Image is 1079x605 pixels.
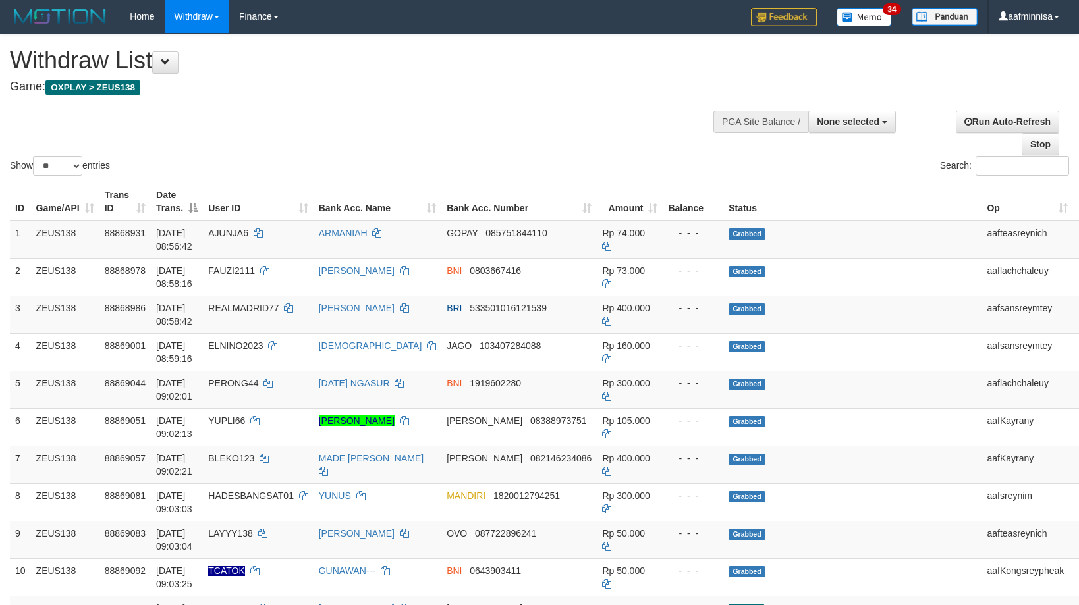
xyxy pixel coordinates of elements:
td: aafKayrany [982,446,1073,483]
span: Rp 400.000 [602,303,650,313]
a: ARMANIAH [319,228,368,238]
span: 88869051 [105,415,146,426]
td: 6 [10,408,31,446]
span: None selected [817,117,879,127]
td: aafsansreymtey [982,333,1073,371]
span: [DATE] 09:02:13 [156,415,192,439]
span: OXPLAY > ZEUS138 [45,80,140,95]
td: 5 [10,371,31,408]
span: PERONG44 [208,378,258,388]
span: Rp 50.000 [602,528,645,539]
div: - - - [668,489,718,502]
th: Status [723,183,982,221]
td: ZEUS138 [31,371,99,408]
span: Rp 73.000 [602,265,645,276]
span: [DATE] 09:03:25 [156,566,192,589]
th: User ID: activate to sort column ascending [203,183,313,221]
span: 88869044 [105,378,146,388]
span: Rp 160.000 [602,340,650,351]
span: 88869057 [105,453,146,463]
span: 88869001 [105,340,146,351]
img: MOTION_logo.png [10,7,110,26]
span: Grabbed [729,303,765,315]
span: ELNINO2023 [208,340,263,351]
span: BNI [447,566,462,576]
th: Bank Acc. Number: activate to sort column ascending [441,183,597,221]
span: [DATE] 09:03:04 [156,528,192,552]
div: - - - [668,302,718,315]
span: Grabbed [729,529,765,540]
th: Op: activate to sort column ascending [982,183,1073,221]
span: Grabbed [729,566,765,577]
td: ZEUS138 [31,408,99,446]
th: Balance [663,183,723,221]
span: Copy 103407284088 to clipboard [480,340,541,351]
span: [DATE] 09:03:03 [156,490,192,514]
a: Stop [1022,133,1059,155]
span: HADESBANGSAT01 [208,490,294,501]
span: Rp 300.000 [602,490,650,501]
span: Grabbed [729,341,765,352]
td: ZEUS138 [31,521,99,558]
div: - - - [668,414,718,427]
span: Copy 08388973751 to clipboard [530,415,587,426]
span: REALMADRID77 [208,303,279,313]
span: BLEKO123 [208,453,254,463]
label: Show entries [10,156,110,176]
h4: Game: [10,80,706,93]
div: - - - [668,527,718,540]
a: [PERSON_NAME] [319,415,395,426]
span: [DATE] 09:02:01 [156,378,192,402]
th: ID [10,183,31,221]
span: 88869083 [105,528,146,539]
img: Button%20Memo.svg [837,8,892,26]
td: aafsreynim [982,483,1073,521]
td: aafKongsreypheak [982,558,1073,596]
button: None selected [808,111,896,133]
a: [PERSON_NAME] [319,303,395,313]
td: ZEUS138 [31,333,99,371]
span: LAYYY138 [208,528,252,539]
div: - - - [668,377,718,390]
span: Rp 105.000 [602,415,650,426]
th: Date Trans.: activate to sort column descending [151,183,203,221]
span: Grabbed [729,416,765,427]
td: ZEUS138 [31,558,99,596]
span: Grabbed [729,228,765,240]
td: ZEUS138 [31,446,99,483]
img: panduan.png [912,8,978,26]
td: 1 [10,221,31,259]
span: Copy 085751844110 to clipboard [485,228,547,238]
div: - - - [668,264,718,277]
label: Search: [940,156,1069,176]
select: Showentries [33,156,82,176]
span: GOPAY [447,228,478,238]
span: 88868931 [105,228,146,238]
span: JAGO [447,340,472,351]
span: FAUZI2111 [208,265,255,276]
span: Rp 400.000 [602,453,650,463]
th: Game/API: activate to sort column ascending [31,183,99,221]
a: [PERSON_NAME] [319,265,395,276]
th: Amount: activate to sort column ascending [597,183,663,221]
td: 4 [10,333,31,371]
span: Copy 533501016121539 to clipboard [470,303,547,313]
input: Search: [976,156,1069,176]
a: YUNUS [319,490,351,501]
span: Copy 1919602280 to clipboard [470,378,521,388]
td: ZEUS138 [31,258,99,296]
span: 88868986 [105,303,146,313]
a: [DEMOGRAPHIC_DATA] [319,340,422,351]
td: 9 [10,521,31,558]
span: [PERSON_NAME] [447,415,522,426]
span: [DATE] 08:56:42 [156,228,192,251]
td: ZEUS138 [31,221,99,259]
span: BNI [447,378,462,388]
span: Rp 74.000 [602,228,645,238]
span: 88869081 [105,490,146,501]
span: Nama rekening ada tanda titik/strip, harap diedit [208,566,245,576]
td: 2 [10,258,31,296]
span: Copy 082146234086 to clipboard [530,453,592,463]
span: Copy 0643903411 to clipboard [470,566,521,576]
td: 10 [10,558,31,596]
